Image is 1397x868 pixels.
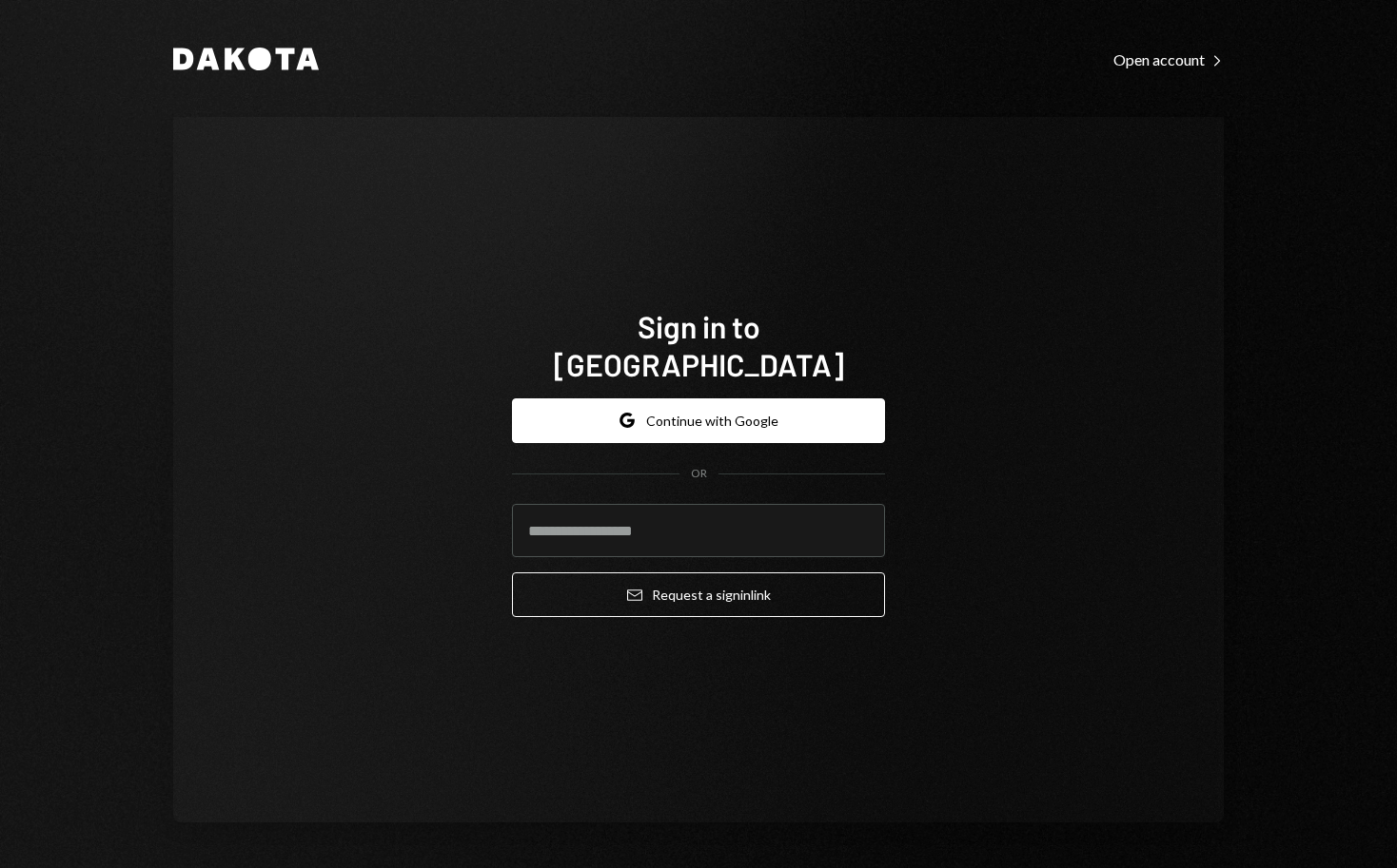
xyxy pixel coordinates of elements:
[691,466,707,482] div: OR
[512,572,885,617] button: Request a signinlink
[1113,50,1224,69] div: Open account
[512,398,885,443] button: Continue with Google
[512,307,885,383] h1: Sign in to [GEOGRAPHIC_DATA]
[1113,48,1224,69] a: Open account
